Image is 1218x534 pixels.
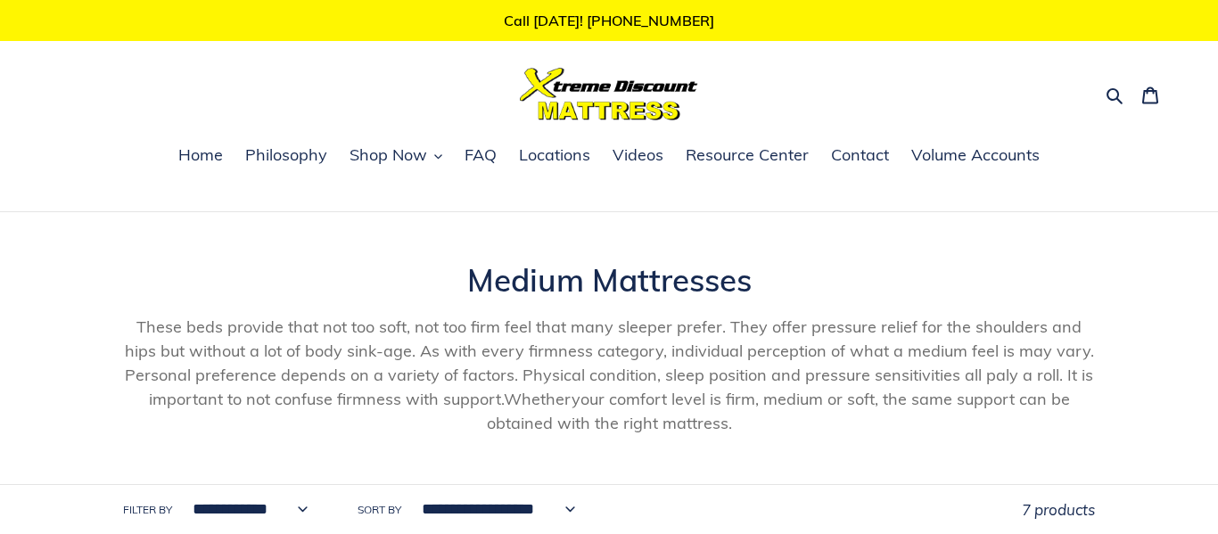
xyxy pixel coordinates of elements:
a: Contact [822,143,898,169]
span: Contact [831,144,889,166]
span: Home [178,144,223,166]
a: Resource Center [677,143,818,169]
span: Philosophy [245,144,327,166]
span: FAQ [465,144,497,166]
span: Medium Mattresses [467,260,752,300]
a: Philosophy [236,143,336,169]
span: Locations [519,144,590,166]
span: Whether [504,389,572,409]
a: Home [169,143,232,169]
img: Xtreme Discount Mattress [520,68,698,120]
span: Shop Now [350,144,427,166]
a: Locations [510,143,599,169]
button: Shop Now [341,143,451,169]
p: These beds provide that not too soft, not too firm feel that many sleeper prefer. They offer pres... [123,315,1095,435]
a: Videos [604,143,672,169]
span: 7 products [1022,500,1095,519]
span: Videos [613,144,663,166]
label: Filter by [123,502,172,518]
a: FAQ [456,143,506,169]
span: Volume Accounts [911,144,1040,166]
label: Sort by [358,502,401,518]
span: Resource Center [686,144,809,166]
a: Volume Accounts [902,143,1049,169]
